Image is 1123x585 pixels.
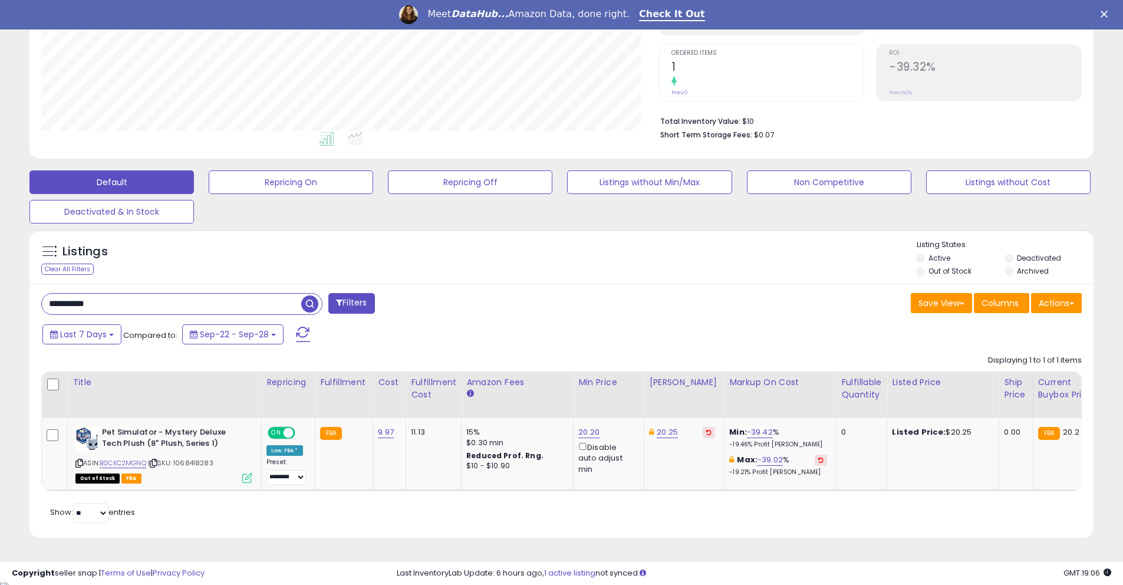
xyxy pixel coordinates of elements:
[660,113,1073,127] li: $10
[1017,253,1061,263] label: Deactivated
[1017,266,1049,276] label: Archived
[729,468,827,476] p: -19.21% Profit [PERSON_NAME]
[729,376,831,389] div: Markup on Cost
[671,89,688,96] small: Prev: 0
[466,376,568,389] div: Amazon Fees
[892,427,990,438] div: $20.25
[121,474,141,484] span: FBA
[578,376,639,389] div: Min Price
[917,239,1094,251] p: Listing States:
[60,328,107,340] span: Last 7 Days
[466,427,564,438] div: 15%
[892,426,946,438] b: Listed Price:
[988,355,1082,366] div: Displaying 1 to 1 of 1 items
[660,130,752,140] b: Short Term Storage Fees:
[328,293,374,314] button: Filters
[578,426,600,438] a: 20.20
[737,454,758,465] b: Max:
[397,568,1111,579] div: Last InventoryLab Update: 6 hours ago, not synced.
[12,568,205,579] div: seller snap | |
[75,427,252,482] div: ASIN:
[75,427,99,451] img: 41vrO2HO8JL._SL40_.jpg
[639,8,705,21] a: Check It Out
[266,458,306,485] div: Preset:
[411,427,452,438] div: 11.13
[889,60,1081,76] h2: -39.32%
[974,293,1029,313] button: Columns
[758,454,783,466] a: -39.02
[928,253,950,263] label: Active
[29,200,194,224] button: Deactivated & In Stock
[12,567,55,579] strong: Copyright
[102,427,245,452] b: Pet Simulator - Mystery Deluxe Tech Plush (8" Plush, Series 1)
[41,264,94,275] div: Clear All Filters
[729,427,827,449] div: %
[266,445,303,456] div: Low. FBA *
[1063,426,1079,438] span: 20.2
[1004,376,1028,401] div: Ship Price
[982,297,1019,309] span: Columns
[75,474,120,484] span: All listings that are currently out of stock and unavailable for purchase on Amazon
[73,376,256,389] div: Title
[671,60,864,76] h2: 1
[747,426,773,438] a: -39.42
[1101,11,1112,18] div: Close
[466,389,473,399] small: Amazon Fees.
[729,426,747,438] b: Min:
[889,89,912,96] small: Prev: N/A
[567,170,732,194] button: Listings without Min/Max
[123,330,177,341] span: Compared to:
[754,129,774,140] span: $0.07
[411,376,456,401] div: Fulfillment Cost
[320,376,368,389] div: Fulfillment
[100,458,146,468] a: B0CKC2MGNQ
[724,372,837,418] th: The percentage added to the cost of goods (COGS) that forms the calculator for Min & Max prices.
[729,441,827,449] p: -19.46% Profit [PERSON_NAME]
[1004,427,1023,438] div: 0.00
[42,324,121,344] button: Last 7 Days
[911,293,972,313] button: Save View
[269,428,284,438] span: ON
[200,328,269,340] span: Sep-22 - Sep-28
[660,116,740,126] b: Total Inventory Value:
[1063,567,1111,579] span: 2025-10-6 19:06 GMT
[29,170,194,194] button: Default
[578,441,635,475] div: Disable auto adjust min
[1038,376,1099,401] div: Current Buybox Price
[451,8,508,19] i: DataHub...
[841,427,878,438] div: 0
[320,427,342,440] small: FBA
[388,170,552,194] button: Repricing Off
[427,8,630,20] div: Meet Amazon Data, done right.
[657,426,678,438] a: 20.25
[889,50,1081,57] span: ROI
[729,455,827,476] div: %
[1038,427,1060,440] small: FBA
[50,507,135,518] span: Show: entries
[928,266,971,276] label: Out of Stock
[1031,293,1082,313] button: Actions
[209,170,373,194] button: Repricing On
[466,438,564,448] div: $0.30 min
[62,244,108,260] h5: Listings
[378,376,401,389] div: Cost
[671,50,864,57] span: Ordered Items
[378,426,394,438] a: 9.97
[148,458,213,468] span: | SKU: 1068418283
[466,461,564,471] div: $10 - $10.90
[294,428,312,438] span: OFF
[892,376,994,389] div: Listed Price
[266,376,310,389] div: Repricing
[466,451,544,461] b: Reduced Prof. Rng.
[182,324,284,344] button: Sep-22 - Sep-28
[747,170,911,194] button: Non Competitive
[544,567,595,579] a: 1 active listing
[841,376,882,401] div: Fulfillable Quantity
[399,5,418,24] img: Profile image for Georgie
[153,567,205,579] a: Privacy Policy
[926,170,1091,194] button: Listings without Cost
[101,567,151,579] a: Terms of Use
[649,376,719,389] div: [PERSON_NAME]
